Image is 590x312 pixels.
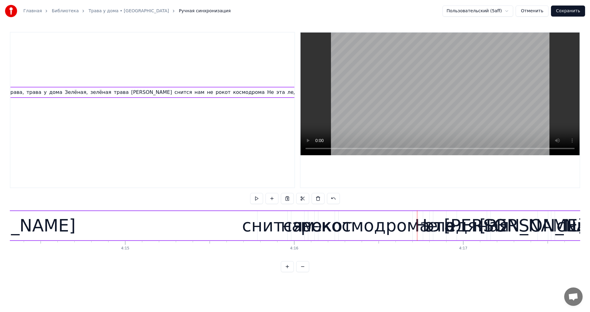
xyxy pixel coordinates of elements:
span: снится [174,89,193,96]
div: 4:16 [290,246,298,251]
div: Open chat [564,287,583,306]
span: нам [194,89,205,96]
a: Главная [23,8,42,14]
a: Библиотека [52,8,79,14]
div: рокот [301,213,352,238]
a: Трава у дома • [GEOGRAPHIC_DATA] [88,8,169,14]
div: 4:15 [121,246,129,251]
span: Не [266,89,274,96]
span: [PERSON_NAME] [131,89,173,96]
div: [PERSON_NAME] [444,213,584,238]
span: рокот [215,89,231,96]
div: Не [415,213,438,238]
span: трава [26,89,42,96]
span: дома [49,89,63,96]
div: 4:17 [459,246,467,251]
span: Ручная синхронизация [179,8,231,14]
div: ледяная [435,213,509,238]
span: эта [276,89,285,96]
span: не [206,89,214,96]
span: у [43,89,47,96]
span: ледяная [287,89,310,96]
div: эта [425,213,454,238]
button: Отменить [516,6,549,17]
span: космодрома [232,89,265,96]
nav: breadcrumb [23,8,231,14]
button: Сохранить [551,6,585,17]
img: youka [5,5,17,17]
div: нам [281,213,315,238]
span: Зелёная, [64,89,88,96]
div: снится [242,213,303,238]
span: зелёная [90,89,112,96]
div: космодрома [321,213,430,238]
span: трава, [7,89,25,96]
span: трава [113,89,129,96]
